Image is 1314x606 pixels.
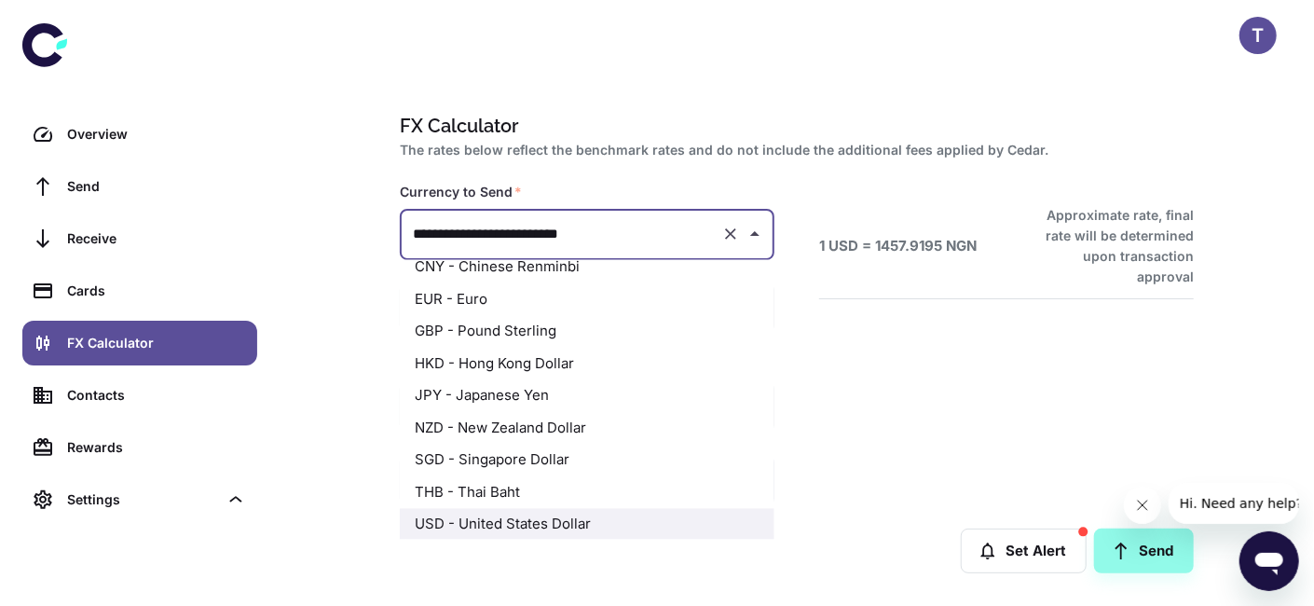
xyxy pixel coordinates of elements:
[22,216,257,261] a: Receive
[400,412,774,445] li: NZD - New Zealand Dollar
[1239,531,1299,591] iframe: Button to launch messaging window
[400,252,774,284] li: CNY - Chinese Renminbi
[22,269,257,313] a: Cards
[22,321,257,365] a: FX Calculator
[400,316,774,349] li: GBP - Pound Sterling
[22,477,257,522] div: Settings
[819,236,977,257] h6: 1 USD = 1457.9195 NGN
[22,112,257,157] a: Overview
[1025,205,1194,287] h6: Approximate rate, final rate will be determined upon transaction approval
[742,221,768,247] button: Close
[1094,529,1194,573] a: Send
[400,183,522,201] label: Currency to Send
[22,373,257,418] a: Contacts
[67,385,246,406] div: Contacts
[718,221,744,247] button: Clear
[67,333,246,353] div: FX Calculator
[400,445,774,477] li: SGD - Singapore Dollar
[67,176,246,197] div: Send
[67,124,246,145] div: Overview
[1124,487,1161,524] iframe: Close message
[400,509,774,542] li: USD - United States Dollar
[400,348,774,380] li: HKD - Hong Kong Dollar
[400,283,774,316] li: EUR - Euro
[67,281,246,301] div: Cards
[67,228,246,249] div: Receive
[67,489,218,510] div: Settings
[1169,483,1299,524] iframe: Message from company
[11,13,134,28] span: Hi. Need any help?
[400,476,774,509] li: THB - Thai Baht
[961,529,1087,573] button: Set Alert
[1239,17,1277,54] button: T
[400,380,774,413] li: JPY - Japanese Yen
[22,164,257,209] a: Send
[22,425,257,470] a: Rewards
[67,437,246,458] div: Rewards
[400,112,1186,140] h1: FX Calculator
